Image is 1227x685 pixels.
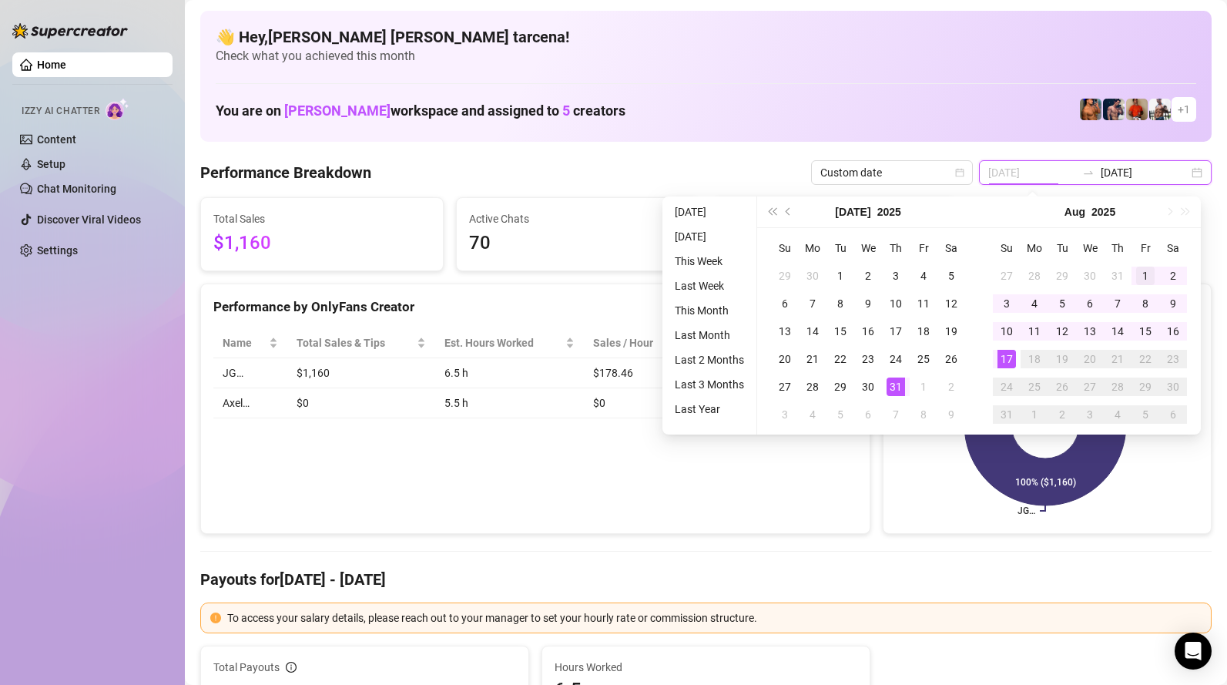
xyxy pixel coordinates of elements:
[887,294,905,313] div: 10
[1131,401,1159,428] td: 2025-09-05
[803,294,822,313] div: 7
[882,373,910,401] td: 2025-07-31
[1081,294,1099,313] div: 6
[826,345,854,373] td: 2025-07-22
[37,59,66,71] a: Home
[937,345,965,373] td: 2025-07-26
[287,328,435,358] th: Total Sales & Tips
[776,350,794,368] div: 20
[914,322,933,341] div: 18
[216,48,1196,65] span: Check what you achieved this month
[1021,373,1048,401] td: 2025-08-25
[435,358,584,388] td: 6.5 h
[910,262,937,290] td: 2025-07-04
[1053,350,1071,368] div: 19
[803,322,822,341] div: 14
[1053,378,1071,396] div: 26
[555,659,857,676] span: Hours Worked
[826,234,854,262] th: Tu
[803,267,822,285] div: 30
[1164,378,1182,396] div: 30
[937,262,965,290] td: 2025-07-05
[799,317,826,345] td: 2025-07-14
[1136,294,1155,313] div: 8
[854,317,882,345] td: 2025-07-16
[997,322,1016,341] div: 10
[859,294,877,313] div: 9
[859,350,877,368] div: 23
[993,262,1021,290] td: 2025-07-27
[1082,166,1095,179] span: swap-right
[1136,322,1155,341] div: 15
[771,373,799,401] td: 2025-07-27
[106,98,129,120] img: AI Chatter
[859,267,877,285] div: 2
[1021,290,1048,317] td: 2025-08-04
[669,400,750,418] li: Last Year
[854,290,882,317] td: 2025-07-09
[1076,290,1104,317] td: 2025-08-06
[854,234,882,262] th: We
[803,405,822,424] div: 4
[831,405,850,424] div: 5
[22,104,99,119] span: Izzy AI Chatter
[1025,267,1044,285] div: 28
[435,388,584,418] td: 5.5 h
[297,334,414,351] span: Total Sales & Tips
[835,196,870,227] button: Choose a month
[444,334,562,351] div: Est. Hours Worked
[910,317,937,345] td: 2025-07-18
[1159,401,1187,428] td: 2025-09-06
[213,358,287,388] td: JG…
[937,373,965,401] td: 2025-08-02
[1108,405,1127,424] div: 4
[210,613,221,623] span: exclamation-circle
[1017,505,1035,516] text: JG…
[826,373,854,401] td: 2025-07-29
[831,294,850,313] div: 8
[882,345,910,373] td: 2025-07-24
[1126,99,1148,120] img: Justin
[831,322,850,341] div: 15
[942,378,960,396] div: 2
[287,358,435,388] td: $1,160
[942,350,960,368] div: 26
[1136,350,1155,368] div: 22
[910,234,937,262] th: Fr
[1025,378,1044,396] div: 25
[887,350,905,368] div: 24
[937,401,965,428] td: 2025-08-09
[1108,267,1127,285] div: 31
[37,213,141,226] a: Discover Viral Videos
[287,388,435,418] td: $0
[1076,345,1104,373] td: 2025-08-20
[831,350,850,368] div: 22
[997,378,1016,396] div: 24
[1104,345,1131,373] td: 2025-08-21
[910,290,937,317] td: 2025-07-11
[669,351,750,369] li: Last 2 Months
[942,405,960,424] div: 9
[937,234,965,262] th: Sa
[1081,378,1099,396] div: 27
[763,196,780,227] button: Last year (Control + left)
[1164,294,1182,313] div: 9
[993,290,1021,317] td: 2025-08-03
[1101,164,1188,181] input: End date
[799,401,826,428] td: 2025-08-04
[1103,99,1125,120] img: Axel
[37,158,65,170] a: Setup
[1108,322,1127,341] div: 14
[937,317,965,345] td: 2025-07-19
[584,358,696,388] td: $178.46
[1025,350,1044,368] div: 18
[1021,262,1048,290] td: 2025-07-28
[1025,322,1044,341] div: 11
[1080,99,1101,120] img: JG
[1159,345,1187,373] td: 2025-08-23
[1081,350,1099,368] div: 20
[1104,401,1131,428] td: 2025-09-04
[831,267,850,285] div: 1
[882,234,910,262] th: Th
[1164,267,1182,285] div: 2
